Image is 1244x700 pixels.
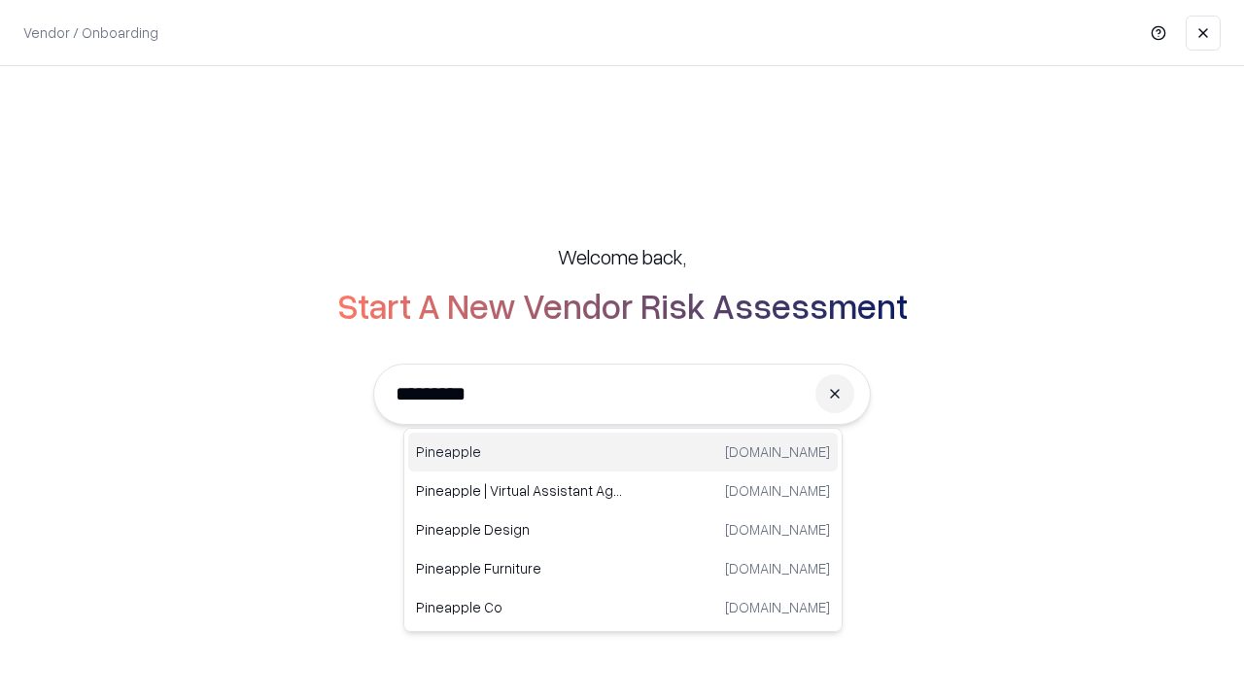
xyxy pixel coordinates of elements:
p: [DOMAIN_NAME] [725,597,830,617]
div: Suggestions [403,428,843,632]
p: Pineapple Design [416,519,623,540]
p: [DOMAIN_NAME] [725,441,830,462]
p: Vendor / Onboarding [23,22,158,43]
p: Pineapple | Virtual Assistant Agency [416,480,623,501]
p: Pineapple Furniture [416,558,623,578]
h2: Start A New Vendor Risk Assessment [337,286,908,325]
p: [DOMAIN_NAME] [725,519,830,540]
p: [DOMAIN_NAME] [725,480,830,501]
p: Pineapple Co [416,597,623,617]
p: [DOMAIN_NAME] [725,558,830,578]
h5: Welcome back, [558,243,686,270]
p: Pineapple [416,441,623,462]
